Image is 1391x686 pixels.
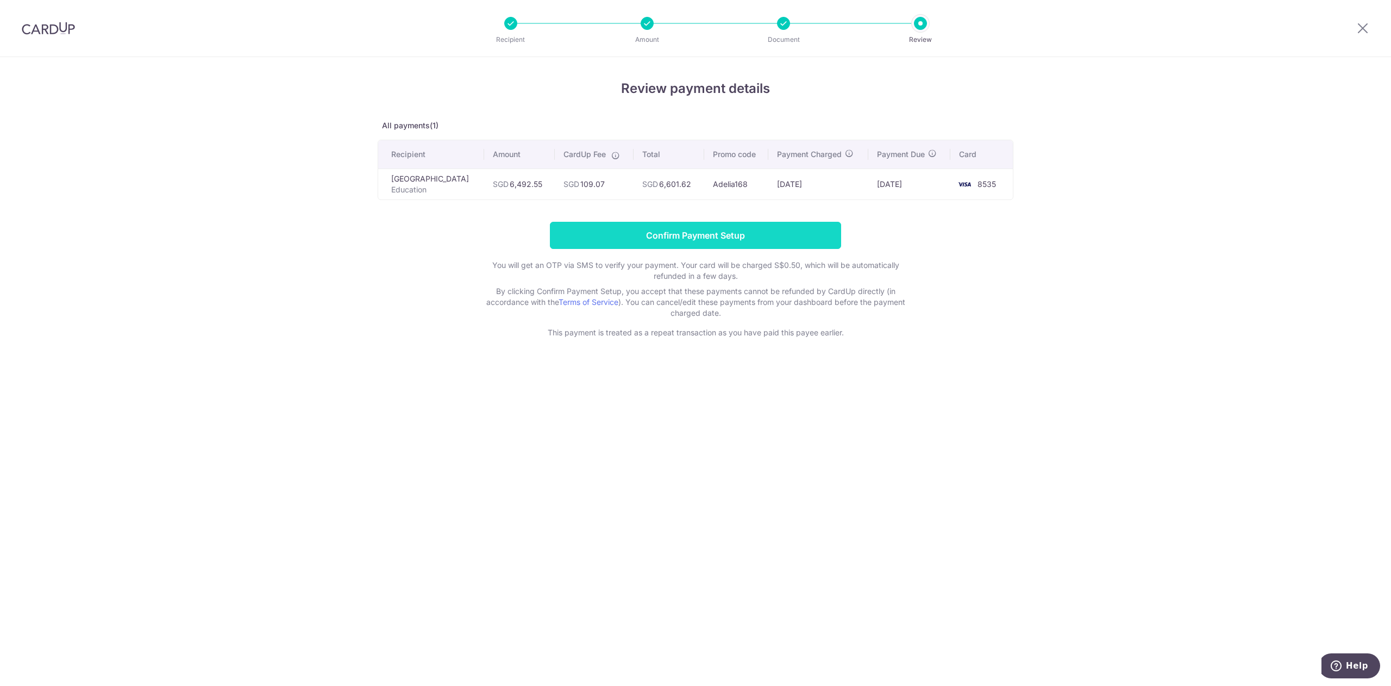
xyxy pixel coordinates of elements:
[768,169,868,199] td: [DATE]
[22,22,75,35] img: CardUp
[954,178,975,191] img: <span class="translation_missing" title="translation missing: en.account_steps.new_confirm_form.b...
[634,140,704,169] th: Total
[559,297,618,307] a: Terms of Service
[704,169,768,199] td: Adelia168
[880,34,961,45] p: Review
[607,34,687,45] p: Amount
[378,79,1013,98] h4: Review payment details
[493,179,509,189] span: SGD
[391,184,475,195] p: Education
[478,327,913,338] p: This payment is treated as a repeat transaction as you have paid this payee earlier.
[777,149,842,160] span: Payment Charged
[743,34,824,45] p: Document
[704,140,768,169] th: Promo code
[563,149,606,160] span: CardUp Fee
[950,140,1013,169] th: Card
[877,149,925,160] span: Payment Due
[378,169,484,199] td: [GEOGRAPHIC_DATA]
[555,169,634,199] td: 109.07
[378,120,1013,131] p: All payments(1)
[478,286,913,319] p: By clicking Confirm Payment Setup, you accept that these payments cannot be refunded by CardUp di...
[378,140,484,169] th: Recipient
[484,140,555,169] th: Amount
[478,260,913,282] p: You will get an OTP via SMS to verify your payment. Your card will be charged S$0.50, which will ...
[471,34,551,45] p: Recipient
[868,169,950,199] td: [DATE]
[563,179,579,189] span: SGD
[978,179,996,189] span: 8535
[484,169,555,199] td: 6,492.55
[550,222,841,249] input: Confirm Payment Setup
[1321,653,1380,681] iframe: Opens a widget where you can find more information
[634,169,704,199] td: 6,601.62
[642,179,658,189] span: SGD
